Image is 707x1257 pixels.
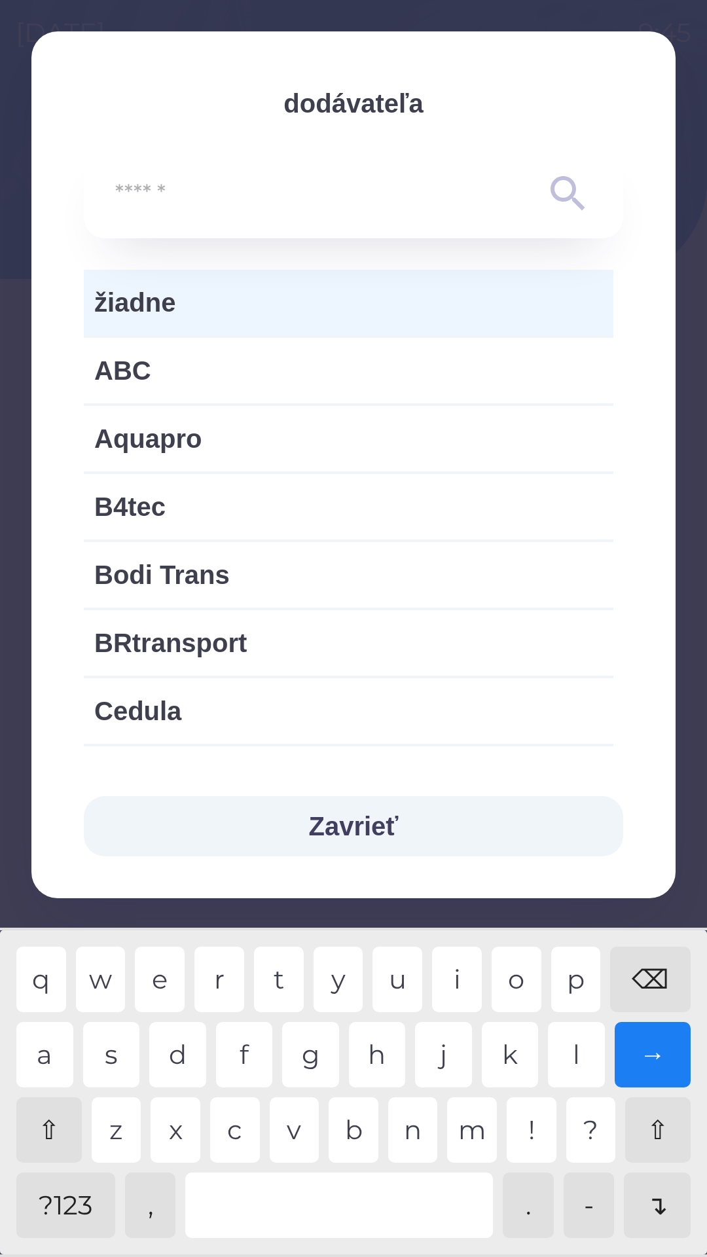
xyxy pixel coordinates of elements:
div: BRtransport [84,610,613,676]
span: Cedula [94,691,603,731]
div: B4tec [84,474,613,539]
span: Bodi Trans [94,555,603,594]
button: Zavrieť [84,796,623,856]
span: ABC [94,351,603,390]
span: Aquapro [94,419,603,458]
span: B4tec [94,487,603,526]
div: Bodi Trans [84,542,613,608]
span: žiadne [94,283,603,322]
div: Cedula [84,678,613,744]
div: ABC [84,338,613,403]
p: dodávateľa [84,84,623,123]
span: BRtransport [94,623,603,663]
div: Aquapro [84,406,613,471]
div: žiadne [84,270,613,335]
div: Chrvala [84,746,613,812]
